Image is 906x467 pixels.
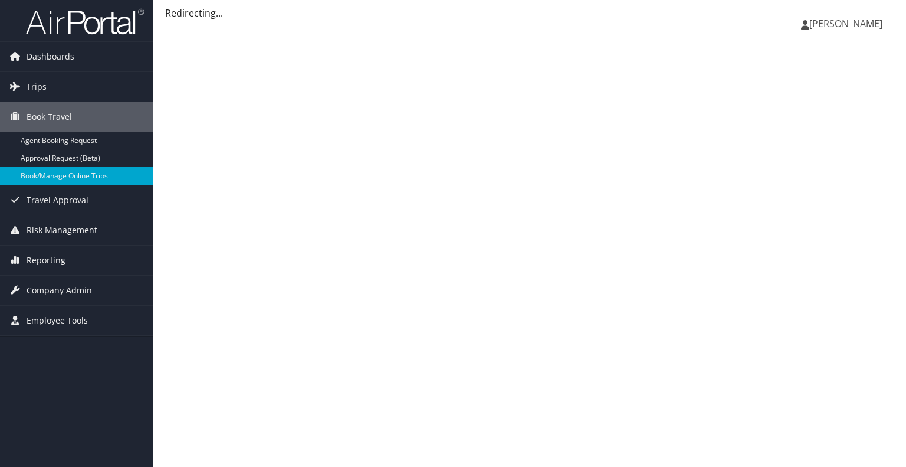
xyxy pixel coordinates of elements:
span: Company Admin [27,276,92,305]
div: Redirecting... [165,6,894,20]
a: [PERSON_NAME] [801,6,894,41]
span: Trips [27,72,47,102]
span: [PERSON_NAME] [809,17,882,30]
span: Risk Management [27,215,97,245]
span: Dashboards [27,42,74,71]
span: Reporting [27,246,65,275]
span: Travel Approval [27,185,88,215]
span: Book Travel [27,102,72,132]
span: Employee Tools [27,306,88,335]
img: airportal-logo.png [26,8,144,35]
